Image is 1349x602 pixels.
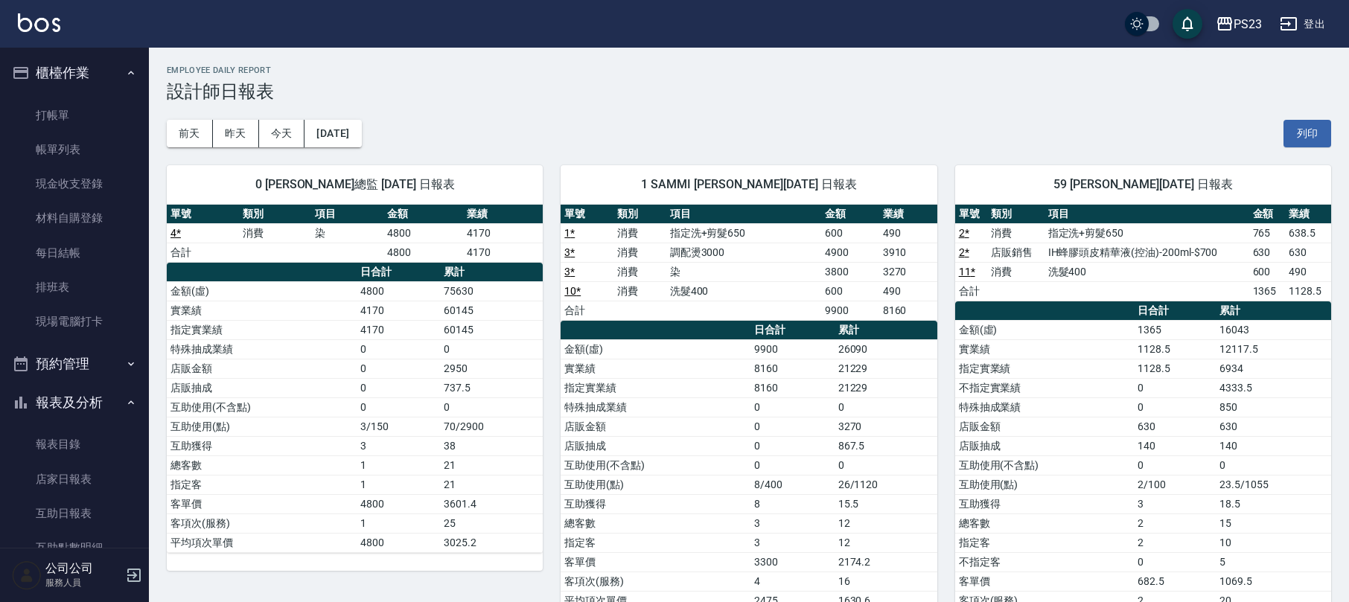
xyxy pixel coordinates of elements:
[750,417,834,436] td: 0
[561,397,750,417] td: 特殊抽成業績
[383,205,463,224] th: 金額
[1045,243,1249,262] td: IH蜂膠頭皮精華液(控油)-200ml-$700
[440,281,543,301] td: 75630
[879,281,937,301] td: 490
[821,243,879,262] td: 4900
[750,339,834,359] td: 9900
[1249,205,1285,224] th: 金額
[879,223,937,243] td: 490
[561,436,750,455] td: 店販抽成
[666,262,821,281] td: 染
[1249,262,1285,281] td: 600
[561,571,750,591] td: 客項次(服務)
[1134,494,1216,513] td: 3
[167,65,1331,75] h2: Employee Daily Report
[440,417,543,436] td: 70/2900
[1285,223,1331,243] td: 638.5
[666,223,821,243] td: 指定洗+剪髮650
[357,339,440,359] td: 0
[955,552,1135,571] td: 不指定客
[613,281,666,301] td: 消費
[239,223,311,243] td: 消費
[879,301,937,320] td: 8160
[835,533,937,552] td: 12
[45,561,121,576] h5: 公司公司
[1216,571,1331,591] td: 1069.5
[955,205,988,224] th: 單號
[955,417,1135,436] td: 店販金額
[383,243,463,262] td: 4800
[987,223,1044,243] td: 消費
[440,339,543,359] td: 0
[167,263,543,553] table: a dense table
[750,533,834,552] td: 3
[6,236,143,270] a: 每日結帳
[821,281,879,301] td: 600
[879,262,937,281] td: 3270
[955,320,1135,339] td: 金額(虛)
[750,359,834,378] td: 8160
[213,120,259,147] button: 昨天
[821,301,879,320] td: 9900
[1216,552,1331,571] td: 5
[239,205,311,224] th: 類別
[1216,455,1331,475] td: 0
[613,205,666,224] th: 類別
[750,436,834,455] td: 0
[835,436,937,455] td: 867.5
[6,132,143,167] a: 帳單列表
[613,262,666,281] td: 消費
[167,378,357,397] td: 店販抽成
[6,167,143,201] a: 現金收支登錄
[6,54,143,92] button: 櫃檯作業
[987,205,1044,224] th: 類別
[750,552,834,571] td: 3300
[167,436,357,455] td: 互助獲得
[167,475,357,494] td: 指定客
[1283,120,1331,147] button: 列印
[259,120,305,147] button: 今天
[561,552,750,571] td: 客單價
[167,301,357,320] td: 實業績
[955,533,1135,552] td: 指定客
[1134,513,1216,533] td: 2
[357,378,440,397] td: 0
[879,243,937,262] td: 3910
[1216,339,1331,359] td: 12117.5
[835,339,937,359] td: 26090
[440,436,543,455] td: 38
[1216,513,1331,533] td: 15
[304,120,361,147] button: [DATE]
[357,263,440,282] th: 日合計
[357,475,440,494] td: 1
[1249,243,1285,262] td: 630
[463,205,543,224] th: 業績
[18,13,60,32] img: Logo
[561,339,750,359] td: 金額(虛)
[185,177,525,192] span: 0 [PERSON_NAME]總監 [DATE] 日報表
[440,320,543,339] td: 60145
[1285,243,1331,262] td: 630
[955,455,1135,475] td: 互助使用(不含點)
[955,494,1135,513] td: 互助獲得
[6,496,143,531] a: 互助日報表
[167,120,213,147] button: 前天
[311,223,383,243] td: 染
[1045,205,1249,224] th: 項目
[561,378,750,397] td: 指定實業績
[1216,320,1331,339] td: 16043
[1216,475,1331,494] td: 23.5/1055
[1173,9,1202,39] button: save
[1134,455,1216,475] td: 0
[821,223,879,243] td: 600
[1216,301,1331,321] th: 累計
[955,436,1135,455] td: 店販抽成
[357,417,440,436] td: 3/150
[357,281,440,301] td: 4800
[167,81,1331,102] h3: 設計師日報表
[835,513,937,533] td: 12
[955,571,1135,591] td: 客單價
[666,281,821,301] td: 洗髮400
[357,320,440,339] td: 4170
[440,378,543,397] td: 737.5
